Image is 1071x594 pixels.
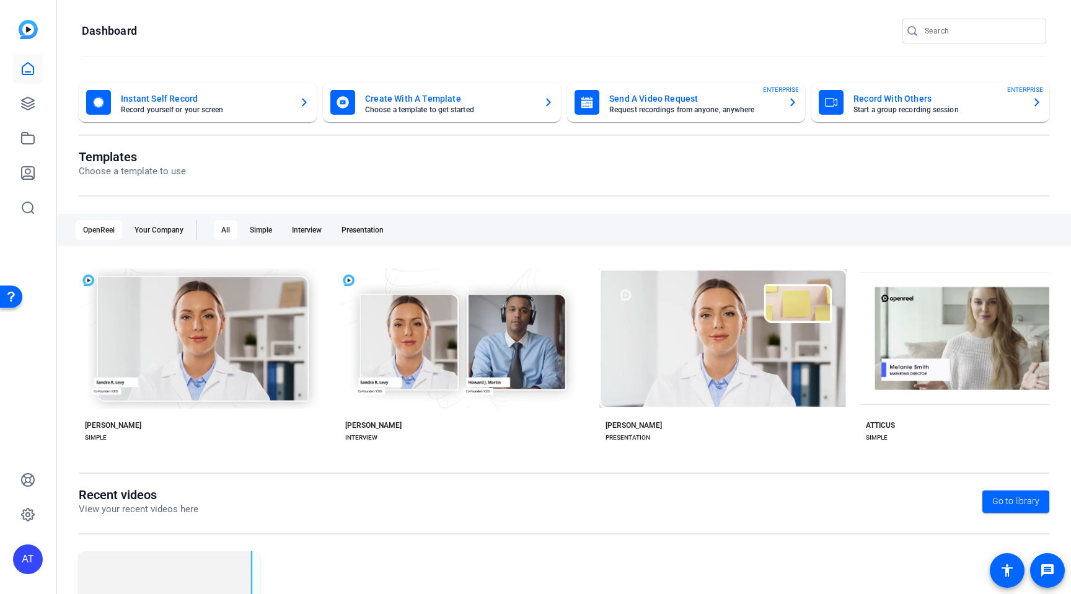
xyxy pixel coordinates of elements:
[85,420,141,430] div: [PERSON_NAME]
[214,220,237,240] div: All
[79,164,186,179] p: Choose a template to use
[811,82,1049,122] button: Record With OthersStart a group recording sessionENTERPRISE
[127,220,191,240] div: Your Company
[365,91,534,106] mat-card-title: Create With A Template
[284,220,329,240] div: Interview
[82,24,137,38] h1: Dashboard
[13,544,43,574] div: AT
[609,106,778,113] mat-card-subtitle: Request recordings from anyone, anywhere
[19,20,38,39] img: blue-gradient.svg
[121,91,289,106] mat-card-title: Instant Self Record
[323,82,561,122] button: Create With A TemplateChoose a template to get started
[853,91,1022,106] mat-card-title: Record With Others
[79,502,198,516] p: View your recent videos here
[606,420,662,430] div: [PERSON_NAME]
[1000,563,1015,578] mat-icon: accessibility
[992,495,1039,508] span: Go to library
[925,24,1036,38] input: Search
[763,85,799,94] span: ENTERPRISE
[1007,85,1043,94] span: ENTERPRISE
[866,420,895,430] div: ATTICUS
[606,433,650,443] div: PRESENTATION
[334,220,391,240] div: Presentation
[866,433,888,443] div: SIMPLE
[1040,563,1055,578] mat-icon: message
[365,106,534,113] mat-card-subtitle: Choose a template to get started
[242,220,280,240] div: Simple
[853,106,1022,113] mat-card-subtitle: Start a group recording session
[121,106,289,113] mat-card-subtitle: Record yourself or your screen
[982,490,1049,513] a: Go to library
[79,149,186,164] h1: Templates
[76,220,122,240] div: OpenReel
[79,82,317,122] button: Instant Self RecordRecord yourself or your screen
[345,420,402,430] div: [PERSON_NAME]
[567,82,805,122] button: Send A Video RequestRequest recordings from anyone, anywhereENTERPRISE
[345,433,377,443] div: INTERVIEW
[609,91,778,106] mat-card-title: Send A Video Request
[85,433,107,443] div: SIMPLE
[79,487,198,502] h1: Recent videos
